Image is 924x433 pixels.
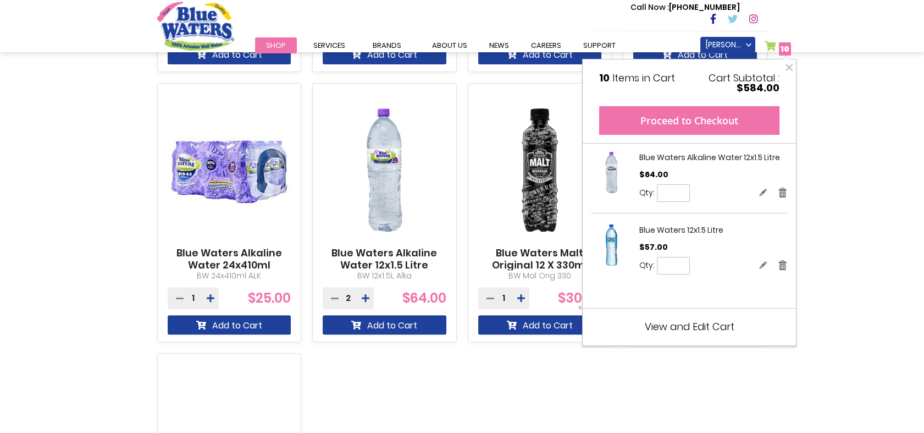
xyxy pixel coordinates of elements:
[599,106,779,135] button: Proceed to Checkout
[323,93,446,248] img: Blue Waters Alkaline Water 12x1.5 Litre
[520,37,572,53] a: careers
[266,40,286,51] span: Shop
[478,270,602,282] p: BW Mal Orig 330
[709,71,775,85] span: Cart Subtotal
[639,187,655,199] label: Qty
[558,289,601,307] span: $30.38
[612,71,675,85] span: Items in Cart
[402,289,446,307] span: $64.00
[639,260,655,271] label: Qty
[373,40,401,51] span: Brands
[323,45,446,64] button: Add to Cart
[248,289,291,307] span: $25.00
[323,315,446,335] button: Add to Cart
[478,93,602,248] img: Blue Waters Malt Original 12 X 330ml
[630,2,669,13] span: Call Now :
[478,247,602,271] a: Blue Waters Malt Original 12 X 330ml
[168,247,291,271] a: Blue Waters Alkaline Water 24x410ml
[168,270,291,282] p: BW 24x410ml ALK
[478,315,602,335] button: Add to Cart
[168,93,291,248] img: Blue Waters Alkaline Water 24x410ml
[572,37,627,53] a: support
[323,270,446,282] p: BW 12x1.5L Alka
[737,81,779,95] span: $584.00
[639,152,780,163] a: Blue Waters Alkaline Water 12x1.5 Litre
[591,152,632,196] a: Blue Waters Alkaline Water 12x1.5 Litre
[633,45,757,64] button: Add to Cart
[599,71,610,85] span: 10
[168,45,291,64] button: Add to Cart
[168,315,291,335] button: Add to Cart
[765,41,792,57] a: 10
[700,37,755,53] a: [PERSON_NAME]
[323,247,446,271] a: Blue Waters Alkaline Water 12x1.5 Litre
[157,2,234,50] a: store logo
[478,37,520,53] a: News
[591,152,632,193] img: Blue Waters Alkaline Water 12x1.5 Litre
[645,320,734,333] a: View and Edit Cart
[591,224,632,266] img: Blue Waters 12x1.5 Litre
[591,224,632,269] a: Blue Waters 12x1.5 Litre
[639,242,668,253] span: $57.00
[478,45,602,64] button: Add to Cart
[630,2,740,13] p: [PHONE_NUMBER]
[639,169,668,180] span: $64.00
[421,37,478,53] a: about us
[639,224,723,235] a: Blue Waters 12x1.5 Litre
[313,40,345,51] span: Services
[781,43,789,54] span: 10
